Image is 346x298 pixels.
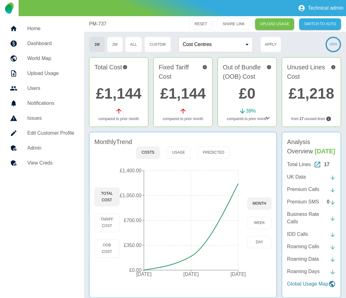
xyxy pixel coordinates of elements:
[287,255,319,263] p: Roaming Data
[27,159,74,167] h5: View Creds
[247,236,272,248] button: day
[5,126,79,141] a: Edit Customer Profile
[239,85,255,102] a: £0
[260,37,281,52] button: Apply
[287,243,319,250] p: Roaming Calls
[136,147,160,159] button: Costs
[326,116,331,122] svg: Lines not used during your chosen timeframe. If multiple months selected only lines never used co...
[223,63,272,81] h4: Out of Bundle (OOB) Cost
[5,66,79,81] a: Upload Usage
[287,211,336,226] a: Business Rate Calls
[287,243,336,250] a: Roaming Calls
[120,193,142,198] tspan: £1,050.00
[167,147,191,159] button: Usage
[27,85,74,92] h5: Users
[299,116,303,122] b: 17
[287,255,336,263] a: Roaming Data
[27,25,74,32] h5: Home
[287,161,336,168] a: Total Lines17
[287,161,311,168] p: Total Lines
[287,280,328,288] p: Global Usage Map
[287,268,320,275] p: Roaming Days
[308,5,344,11] p: Technical admin
[5,156,79,170] a: View Creds
[287,211,330,226] p: Business Rate Calls
[331,63,336,72] svg: Potential saving if surplus lines removed at contract renewal
[231,272,246,277] tspan: [DATE]
[189,18,212,30] button: RESET
[5,36,79,51] a: Dashboard
[160,85,206,102] a: £1,144
[5,81,79,96] a: Users
[295,2,346,14] button: Technical admin
[267,63,272,72] svg: Costs outside of your fixed tariff
[123,63,128,72] svg: This is the total charges incurred over 1 months
[5,21,79,36] a: Home
[327,198,336,206] div: 0
[247,217,272,229] button: week
[246,107,256,115] p: 39 %
[94,63,143,81] h4: Total Cost
[287,137,336,156] h4: Analysis Overview
[299,18,341,30] button: SWITCH TO AUTO
[27,70,74,77] h5: Upload Usage
[5,111,79,126] a: Issues
[94,213,119,232] button: Tariff Cost
[289,85,334,102] a: £1,218
[27,129,74,137] h5: Edit Customer Profile
[94,137,132,147] h4: Monthly Trend
[287,230,336,238] a: IDD Calls
[287,280,336,288] a: Global Usage Map
[120,168,142,173] tspan: £1,400.00
[287,173,336,181] a: UK Data
[287,63,336,81] h4: Unused Lines Cost
[159,116,207,122] p: compared to prior month
[287,173,306,181] p: UK Data
[107,37,123,52] button: 2M
[94,116,143,122] p: compared to prior month
[287,268,336,275] a: Roaming Days
[94,239,119,258] button: OOB Cost
[159,63,207,81] h4: Fixed Tariff Cost
[217,18,250,30] button: SHARE LINK
[287,186,319,193] p: Premium Calls
[27,40,74,47] h5: Dashboard
[124,218,142,223] tspan: £700.00
[125,37,142,52] button: All
[136,272,151,277] tspan: [DATE]
[287,198,336,206] a: Premium SMS0
[27,144,74,152] h5: Admin
[287,198,319,206] p: Premium SMS
[329,43,337,46] text: 100%
[5,141,79,156] a: Admin
[198,147,230,159] button: Predicted
[94,188,119,206] button: Total Cost
[144,37,171,52] button: Custom
[27,100,74,107] h5: Notifications
[5,96,79,111] a: Notifications
[287,116,336,122] p: from unused lines
[89,20,106,28] a: PM-737
[183,272,199,277] tspan: [DATE]
[287,186,336,193] a: Premium Calls
[5,2,13,14] img: Logo
[315,148,335,155] span: [DATE]
[247,198,272,210] button: month
[129,268,142,273] tspan: £0.00
[124,243,142,248] tspan: £350.00
[202,63,207,72] svg: This is your recurring contracted cost
[96,85,142,102] a: £1,144
[5,51,79,66] a: World Map
[27,114,74,122] h5: Issues
[324,161,336,168] div: 17
[27,55,74,62] h5: World Map
[255,18,294,30] a: UPLOAD USAGE
[89,37,105,52] button: 1M
[287,230,308,238] p: IDD Calls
